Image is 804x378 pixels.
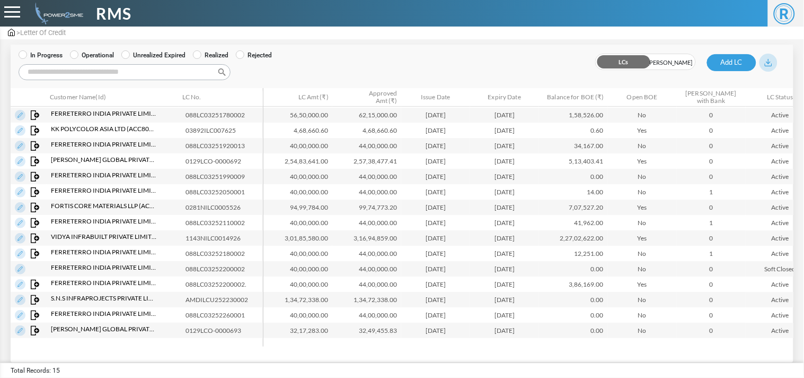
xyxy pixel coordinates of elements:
img: Edit LC [15,310,25,321]
span: LCs [596,54,646,71]
td: [DATE] [401,292,470,307]
td: [DATE] [470,230,539,246]
td: [DATE] [470,215,539,230]
img: Edit LC [15,264,25,274]
td: No [608,138,677,153]
td: [DATE] [470,292,539,307]
td: 0 [677,277,746,292]
td: 0 [677,323,746,338]
span: [PERSON_NAME] [646,54,695,71]
td: 32,49,455.83 [332,323,401,338]
td: Yes [608,123,677,138]
td: 088LC03252050001 [181,184,268,200]
th: BOEs with Bank: activate to sort column ascending [677,88,746,107]
td: 0 [677,107,746,123]
td: 088LC03252200002. [181,277,268,292]
img: Map Invoice [31,157,40,166]
img: Edit LC [15,187,25,197]
td: 40,00,000.00 [263,246,332,261]
span: Ferreterro India Private Limited (ACC0005516) [51,247,157,257]
th: LC No.: activate to sort column ascending [179,88,263,107]
td: 5,13,403.41 [539,153,608,169]
td: 40,00,000.00 [263,307,332,323]
img: Edit LC [15,279,25,290]
td: 7,07,527.20 [539,200,608,215]
span: Total Records: 15 [11,366,60,375]
td: 44,00,000.00 [332,246,401,261]
td: 1,58,526.00 [539,107,608,123]
img: Map Invoice [31,234,40,243]
label: Operational [70,50,114,60]
span: Vidya Infrabuilt Private Limited (ACC1589263) [51,232,157,242]
img: Edit LC [15,110,25,121]
td: [DATE] [470,261,539,277]
td: 40,00,000.00 [263,215,332,230]
img: Edit LC [15,295,25,305]
td: 34,167.00 [539,138,608,153]
img: admin [8,29,15,36]
td: No [608,246,677,261]
td: 99,74,773.20 [332,200,401,215]
td: 32,17,283.00 [263,323,332,338]
td: 088LC03252260001 [181,307,268,323]
td: [DATE] [470,169,539,184]
td: 0 [677,138,746,153]
label: Realized [193,50,228,60]
td: 1143NILC0014926 [181,230,268,246]
td: 44,00,000.00 [332,261,401,277]
img: Edit LC [15,233,25,244]
span: [PERSON_NAME] Global Private Limited (ACC5613989) [51,155,157,165]
img: Map Invoice [31,126,40,135]
td: [DATE] [401,307,470,323]
label: In Progress [19,50,63,60]
td: [DATE] [401,215,470,230]
td: 0 [677,261,746,277]
td: 0281NILC0005526 [181,200,268,215]
td: [DATE] [470,246,539,261]
th: Customer Name(Id): activate to sort column ascending [46,88,179,107]
img: Edit LC [15,125,25,136]
span: Ferreterro India Private Limited (ACC0005516) [51,263,157,272]
span: RMS [96,2,132,25]
td: No [608,261,677,277]
td: 40,00,000.00 [263,184,332,200]
img: Edit LC [15,248,25,259]
td: 0.00 [539,307,608,323]
th: Balance for BOE (₹): activate to sort column ascending [539,88,608,107]
th: Expiry Date: activate to sort column ascending [470,88,539,107]
td: [DATE] [401,200,470,215]
span: Kk Polycolor Asia Ltd (ACC8062462) [51,124,157,134]
span: Fortis Core Materials Llp (ACC2828689) [51,201,157,211]
td: 0 [677,153,746,169]
th: LC Amt (₹): activate to sort column ascending [263,88,332,107]
td: [DATE] [470,200,539,215]
img: Edit LC [15,202,25,213]
td: 0.00 [539,292,608,307]
td: [DATE] [401,246,470,261]
td: 1 [677,184,746,200]
td: [DATE] [470,153,539,169]
img: download_blue.svg [765,59,772,66]
td: No [608,169,677,184]
td: 94,99,784.00 [263,200,332,215]
td: Yes [608,277,677,292]
td: 2,54,83,641.00 [263,153,332,169]
img: Map Invoice [31,311,40,320]
td: 12,251.00 [539,246,608,261]
td: 088LC03252110002 [181,215,268,230]
td: [DATE] [470,107,539,123]
td: 40,00,000.00 [263,277,332,292]
img: Map Invoice [31,141,40,151]
td: 1,34,72,338.00 [263,292,332,307]
img: admin [31,3,83,24]
td: AMDILCU252230002 [181,292,268,307]
td: 44,00,000.00 [332,277,401,292]
input: Search: [19,64,231,80]
td: 44,00,000.00 [332,307,401,323]
td: 0.00 [539,323,608,338]
span: Ferreterro India Private Limited (ACC0005516) [51,217,157,226]
td: 0.60 [539,123,608,138]
img: Map Invoice [31,187,40,197]
td: 44,00,000.00 [332,215,401,230]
